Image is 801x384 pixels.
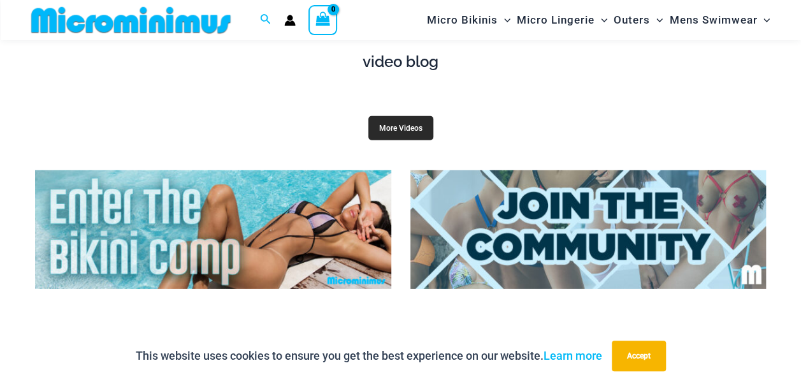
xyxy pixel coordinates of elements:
span: Micro Bikinis [427,4,498,36]
span: Mens Swimwear [669,4,757,36]
a: View Shopping Cart, empty [308,5,338,34]
p: This website uses cookies to ensure you get the best experience on our website. [136,346,602,366]
span: Menu Toggle [595,4,607,36]
h4: video blog [35,53,766,71]
span: Outers [614,4,650,36]
span: Menu Toggle [650,4,663,36]
span: Menu Toggle [757,4,770,36]
a: Search icon link [260,12,271,28]
a: Account icon link [284,15,296,26]
a: Micro LingerieMenu ToggleMenu Toggle [514,4,610,36]
img: Enter Bikini Comp [35,170,391,289]
a: OutersMenu ToggleMenu Toggle [610,4,666,36]
a: Micro BikinisMenu ToggleMenu Toggle [424,4,514,36]
span: Menu Toggle [498,4,510,36]
img: Join Community 2 [410,170,767,289]
a: More Videos [368,116,433,140]
a: Mens SwimwearMenu ToggleMenu Toggle [666,4,773,36]
img: MM SHOP LOGO FLAT [26,6,236,34]
a: Learn more [544,349,602,362]
nav: Site Navigation [422,2,776,38]
button: Accept [612,341,666,371]
span: Micro Lingerie [517,4,595,36]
